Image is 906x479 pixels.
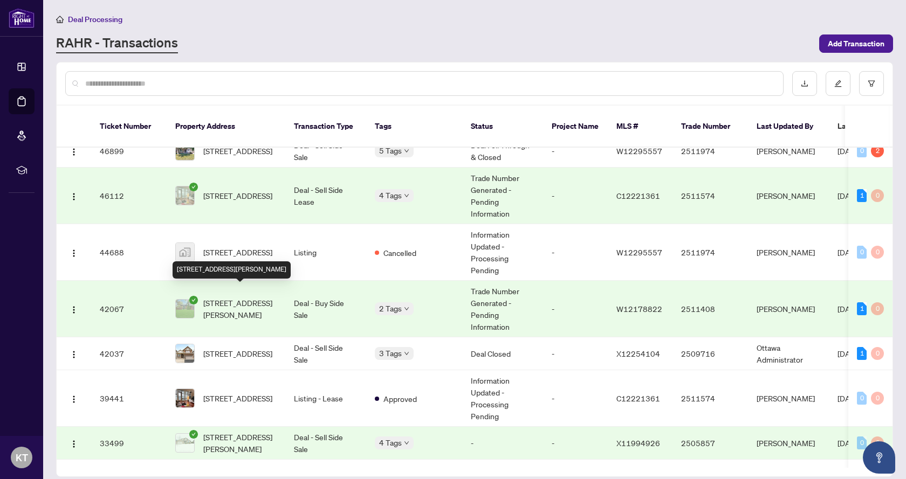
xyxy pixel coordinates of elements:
span: [DATE] [838,191,861,200]
td: Trade Number Generated - Pending Information [462,281,543,337]
td: 44688 [91,224,167,281]
div: 0 [871,302,884,315]
td: - [543,135,608,168]
span: down [404,440,409,446]
th: Trade Number [672,106,748,148]
span: KT [16,450,28,465]
td: - [543,427,608,460]
td: - [462,427,543,460]
td: 2511974 [672,224,748,281]
img: Logo [70,440,78,448]
div: 0 [871,246,884,259]
td: Deal - Sell Side Sale [285,337,366,370]
button: edit [826,71,850,96]
img: thumbnail-img [176,300,194,318]
div: 0 [871,347,884,360]
td: [PERSON_NAME] [748,427,829,460]
td: Deal - Sell Side Lease [285,168,366,224]
span: Cancelled [383,247,416,259]
button: Add Transaction [819,34,893,53]
td: Information Updated - Processing Pending [462,224,543,281]
img: Logo [70,249,78,258]
span: [STREET_ADDRESS] [203,190,272,202]
span: home [56,16,64,23]
img: thumbnail-img [176,434,194,452]
img: logo [9,8,35,28]
span: [STREET_ADDRESS] [203,145,272,157]
td: [PERSON_NAME] [748,135,829,168]
td: Trade Number Generated - Pending Information [462,168,543,224]
button: Logo [65,300,83,317]
th: Project Name [543,106,608,148]
span: edit [834,80,842,87]
span: check-circle [189,296,198,304]
td: - [543,168,608,224]
img: Logo [70,148,78,156]
div: [STREET_ADDRESS][PERSON_NAME] [173,261,291,279]
span: [STREET_ADDRESS] [203,246,272,258]
span: 4 Tags [379,436,402,449]
img: Logo [70,306,78,314]
div: 0 [857,246,867,259]
span: 4 Tags [379,189,402,202]
span: 3 Tags [379,347,402,359]
td: Listing - Lease [285,370,366,427]
span: [DATE] [838,146,861,156]
td: Deal - Buy Side Sale [285,281,366,337]
td: 2511408 [672,281,748,337]
img: thumbnail-img [176,243,194,261]
th: Property Address [167,106,285,148]
td: [PERSON_NAME] [748,281,829,337]
span: Add Transaction [828,35,884,52]
button: Logo [65,244,83,261]
span: 5 Tags [379,144,402,157]
img: Logo [70,395,78,404]
span: Deal Processing [68,15,122,24]
td: Deal - Sell Side Sale [285,427,366,460]
th: Tags [366,106,462,148]
th: Ticket Number [91,106,167,148]
span: [DATE] [838,393,861,403]
span: down [404,351,409,356]
img: thumbnail-img [176,344,194,363]
div: 1 [857,189,867,202]
span: check-circle [189,183,198,191]
div: 0 [857,392,867,405]
span: down [404,193,409,198]
img: thumbnail-img [176,142,194,160]
td: 2511574 [672,168,748,224]
div: 0 [857,436,867,449]
td: - [543,370,608,427]
button: Logo [65,390,83,407]
span: [DATE] [838,438,861,448]
span: [STREET_ADDRESS] [203,392,272,404]
span: X11994926 [616,438,660,448]
td: 39441 [91,370,167,427]
button: Logo [65,434,83,452]
span: check-circle [189,430,198,439]
td: 2505857 [672,427,748,460]
div: 1 [857,302,867,315]
td: 42037 [91,337,167,370]
span: Last Modified Date [838,120,903,132]
button: Logo [65,187,83,204]
span: [DATE] [838,247,861,257]
th: Transaction Type [285,106,366,148]
span: W12178822 [616,304,662,314]
td: [PERSON_NAME] [748,168,829,224]
span: [STREET_ADDRESS] [203,348,272,359]
img: Logo [70,350,78,359]
img: thumbnail-img [176,389,194,407]
span: [STREET_ADDRESS][PERSON_NAME] [203,431,277,455]
td: 42067 [91,281,167,337]
button: filter [859,71,884,96]
td: 2511974 [672,135,748,168]
span: [DATE] [838,304,861,314]
span: 2 Tags [379,302,402,315]
td: Deal - Sell Side Sale [285,135,366,168]
span: W12295557 [616,146,662,156]
th: Status [462,106,543,148]
td: 46899 [91,135,167,168]
div: 0 [871,189,884,202]
img: thumbnail-img [176,186,194,205]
